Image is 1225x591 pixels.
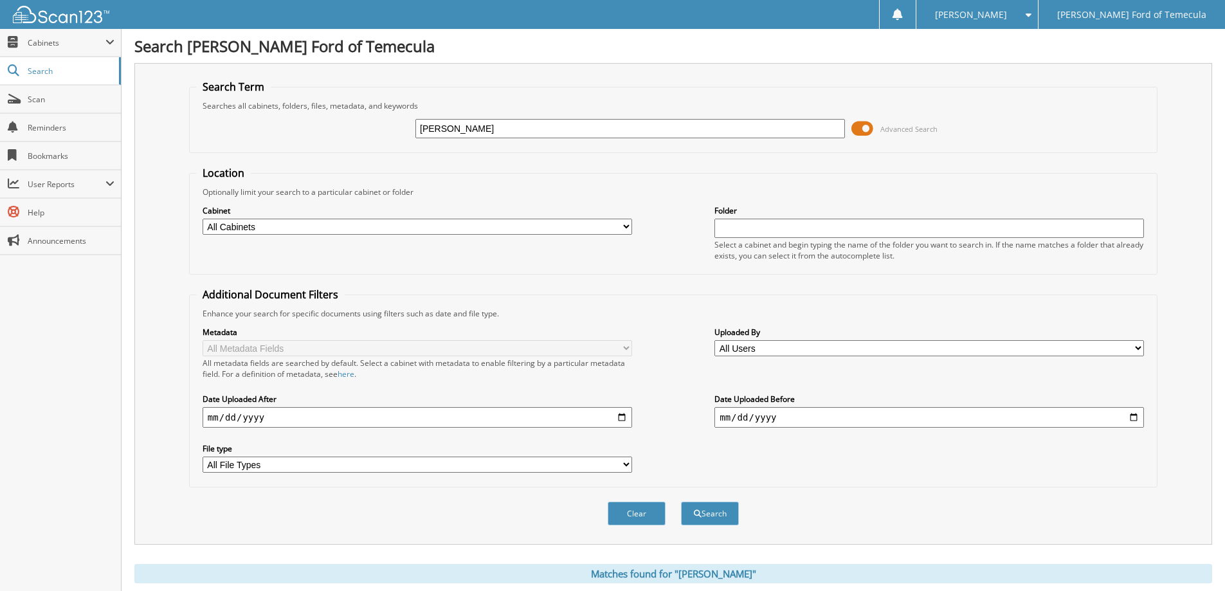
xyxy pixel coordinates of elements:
legend: Additional Document Filters [196,287,345,302]
span: Bookmarks [28,150,114,161]
span: Reminders [28,122,114,133]
div: Optionally limit your search to a particular cabinet or folder [196,186,1150,197]
label: Cabinet [203,205,632,216]
img: scan123-logo-white.svg [13,6,109,23]
legend: Location [196,166,251,180]
div: Select a cabinet and begin typing the name of the folder you want to search in. If the name match... [714,239,1144,261]
a: here [338,368,354,379]
div: Enhance your search for specific documents using filters such as date and file type. [196,308,1150,319]
div: Searches all cabinets, folders, files, metadata, and keywords [196,100,1150,111]
span: User Reports [28,179,105,190]
label: Date Uploaded After [203,394,632,405]
label: Metadata [203,327,632,338]
span: Advanced Search [880,124,938,134]
span: Help [28,207,114,218]
label: Uploaded By [714,327,1144,338]
span: Announcements [28,235,114,246]
legend: Search Term [196,80,271,94]
button: Clear [608,502,666,525]
label: Folder [714,205,1144,216]
h1: Search [PERSON_NAME] Ford of Temecula [134,35,1212,57]
span: [PERSON_NAME] [935,11,1007,19]
span: Cabinets [28,37,105,48]
label: File type [203,443,632,454]
button: Search [681,502,739,525]
input: start [203,407,632,428]
span: [PERSON_NAME] Ford of Temecula [1057,11,1206,19]
span: Search [28,66,113,77]
span: Scan [28,94,114,105]
input: end [714,407,1144,428]
div: All metadata fields are searched by default. Select a cabinet with metadata to enable filtering b... [203,358,632,379]
label: Date Uploaded Before [714,394,1144,405]
div: Matches found for "[PERSON_NAME]" [134,564,1212,583]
